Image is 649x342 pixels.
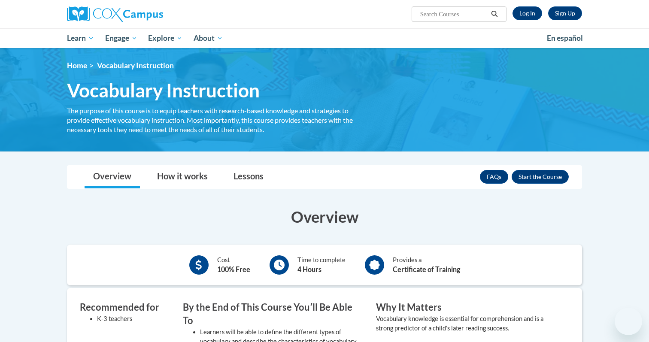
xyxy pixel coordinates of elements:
[541,29,588,47] a: En español
[85,166,140,188] a: Overview
[393,255,460,275] div: Provides a
[148,33,182,43] span: Explore
[183,301,363,327] h3: By the End of This Course Youʹll Be Able To
[419,9,488,19] input: Search Courses
[376,301,556,314] h3: Why It Matters
[480,170,508,184] a: FAQs
[488,9,501,19] button: Search
[188,28,228,48] a: About
[67,106,363,134] div: The purpose of this course is to equip teachers with research-based knowledge and strategies to p...
[297,255,346,275] div: Time to complete
[393,265,460,273] b: Certificate of Training
[97,61,174,70] span: Vocabulary Instruction
[615,308,642,335] iframe: Button to launch messaging window
[225,166,272,188] a: Lessons
[548,6,582,20] a: Register
[217,255,250,275] div: Cost
[54,28,595,48] div: Main menu
[376,315,543,332] value: Vocabulary knowledge is essential for comprehension and is a strong predictor of a child's later ...
[67,61,87,70] a: Home
[100,28,143,48] a: Engage
[67,33,94,43] span: Learn
[297,265,321,273] b: 4 Hours
[67,206,582,227] h3: Overview
[512,170,569,184] button: Enroll
[97,314,170,324] li: K-3 teachers
[194,33,223,43] span: About
[67,6,230,22] a: Cox Campus
[61,28,100,48] a: Learn
[67,6,163,22] img: Cox Campus
[80,301,170,314] h3: Recommended for
[105,33,137,43] span: Engage
[149,166,216,188] a: How it works
[67,79,260,102] span: Vocabulary Instruction
[143,28,188,48] a: Explore
[513,6,542,20] a: Log In
[547,33,583,42] span: En español
[217,265,250,273] b: 100% Free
